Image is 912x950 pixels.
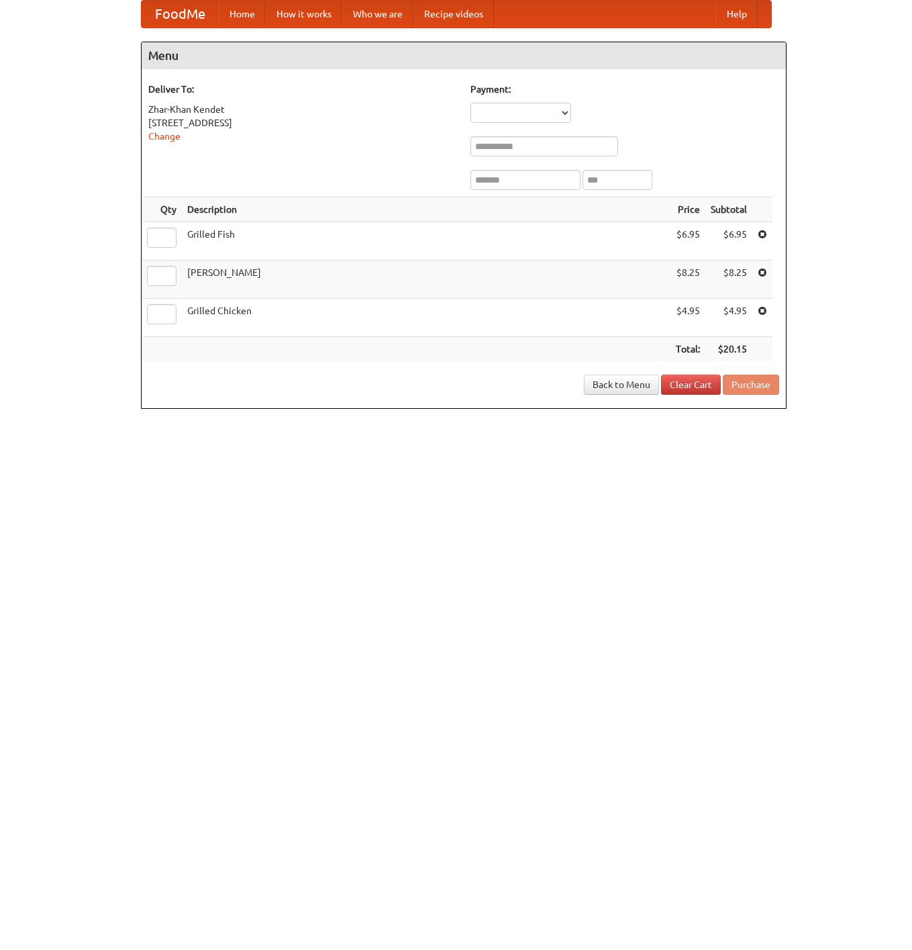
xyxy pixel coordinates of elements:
[219,1,266,28] a: Home
[716,1,758,28] a: Help
[661,375,721,395] a: Clear Cart
[148,83,457,96] h5: Deliver To:
[705,337,752,362] th: $20.15
[670,299,705,337] td: $4.95
[584,375,659,395] a: Back to Menu
[470,83,779,96] h5: Payment:
[705,222,752,260] td: $6.95
[342,1,413,28] a: Who we are
[148,103,457,116] div: Zhar-Khan Kendet
[670,197,705,222] th: Price
[670,260,705,299] td: $8.25
[266,1,342,28] a: How it works
[705,260,752,299] td: $8.25
[142,42,786,69] h4: Menu
[705,197,752,222] th: Subtotal
[182,260,670,299] td: [PERSON_NAME]
[670,222,705,260] td: $6.95
[413,1,494,28] a: Recipe videos
[182,222,670,260] td: Grilled Fish
[142,1,219,28] a: FoodMe
[182,299,670,337] td: Grilled Chicken
[705,299,752,337] td: $4.95
[148,116,457,130] div: [STREET_ADDRESS]
[670,337,705,362] th: Total:
[148,131,181,142] a: Change
[142,197,182,222] th: Qty
[723,375,779,395] button: Purchase
[182,197,670,222] th: Description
